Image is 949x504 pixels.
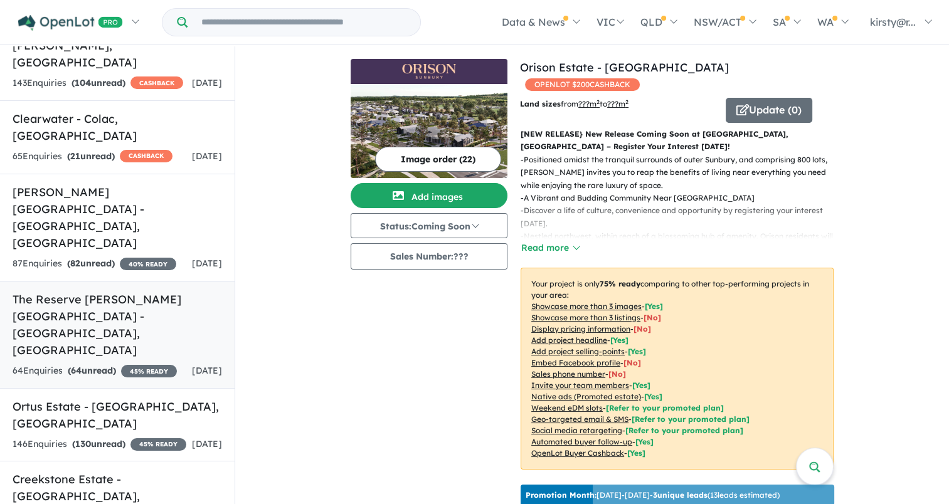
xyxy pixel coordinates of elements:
span: [DATE] [192,150,222,162]
u: Invite your team members [531,381,629,390]
span: [Yes] [627,448,645,458]
b: 75 % ready [600,279,640,288]
button: Sales Number:??? [351,243,507,270]
a: Orison Estate - Sunbury LogoOrison Estate - Sunbury [351,59,507,178]
u: Showcase more than 3 images [531,302,642,311]
sup: 2 [596,98,600,105]
span: 64 [71,365,82,376]
span: CASHBACK [120,150,172,162]
b: Promotion Month: [526,490,596,500]
div: 87 Enquir ies [13,256,176,271]
button: Add images [351,183,507,208]
span: OPENLOT $ 200 CASHBACK [525,78,640,91]
div: 64 Enquir ies [13,364,177,379]
button: Read more [521,241,580,255]
span: 21 [70,150,80,162]
span: 130 [75,438,91,449]
span: [ No ] [634,324,651,333]
span: 82 [70,258,80,269]
u: ??? m [578,99,600,108]
u: Native ads (Promoted estate) [531,392,641,401]
u: Add project selling-points [531,347,625,356]
u: Add project headline [531,335,607,345]
span: 45 % READY [130,438,186,451]
button: Image order (22) [375,147,501,172]
span: [ No ] [644,313,661,322]
a: Orison Estate - [GEOGRAPHIC_DATA] [520,60,729,75]
p: [DATE] - [DATE] - ( 13 leads estimated) [526,490,780,501]
p: - A Vibrant and Budding Community Near [GEOGRAPHIC_DATA] [521,192,844,204]
span: [Refer to your promoted plan] [625,426,743,435]
span: CASHBACK [130,76,183,89]
h5: Clearwater - Colac , [GEOGRAPHIC_DATA] [13,110,222,144]
span: [Refer to your promoted plan] [606,403,724,412]
span: [DATE] [192,77,222,88]
strong: ( unread) [68,365,116,376]
b: 3 unique leads [653,490,708,500]
span: [DATE] [192,438,222,449]
button: Status:Coming Soon [351,213,507,238]
strong: ( unread) [67,258,115,269]
input: Try estate name, suburb, builder or developer [190,9,418,36]
div: 143 Enquir ies [13,76,183,91]
u: Automated buyer follow-up [531,437,632,446]
u: Sales phone number [531,369,605,379]
span: 45 % READY [121,365,177,377]
sup: 2 [625,98,628,105]
h5: The Reserve [PERSON_NAME][GEOGRAPHIC_DATA] - [GEOGRAPHIC_DATA] , [GEOGRAPHIC_DATA] [13,291,222,359]
h5: [PERSON_NAME][GEOGRAPHIC_DATA] - [GEOGRAPHIC_DATA] , [GEOGRAPHIC_DATA] [13,184,222,251]
u: Embed Facebook profile [531,358,620,367]
span: [ No ] [623,358,641,367]
span: [DATE] [192,365,222,376]
u: Geo-targeted email & SMS [531,414,628,424]
span: 40 % READY [120,258,176,270]
img: Orison Estate - Sunbury Logo [356,64,502,79]
b: Land sizes [520,99,561,108]
strong: ( unread) [72,438,125,449]
p: Your project is only comparing to other top-performing projects in your area: - - - - - - - - - -... [521,268,834,470]
u: OpenLot Buyer Cashback [531,448,624,458]
span: [ Yes ] [610,335,628,345]
span: [ Yes ] [645,302,663,311]
span: [Yes] [635,437,654,446]
div: 146 Enquir ies [13,437,186,452]
span: [ Yes ] [628,347,646,356]
p: - Discover a life of culture, convenience and opportunity by registering your interest [DATE]. [521,204,844,230]
span: [ No ] [608,369,626,379]
span: kirsty@r... [870,16,916,28]
img: Orison Estate - Sunbury [351,84,507,178]
span: to [600,99,628,108]
img: Openlot PRO Logo White [18,15,123,31]
p: from [520,98,716,110]
strong: ( unread) [67,150,115,162]
p: - Positioned amidst the tranquil surrounds of outer Sunbury, and comprising 800 lots, [PERSON_NAM... [521,154,844,192]
u: Social media retargeting [531,426,622,435]
u: Weekend eDM slots [531,403,603,412]
span: 104 [75,77,91,88]
p: - Nestled northwest, within reach of a blossoming hub of amenity, Orison residents will relish ac... [521,230,844,268]
span: [ Yes ] [632,381,650,390]
strong: ( unread) [72,77,125,88]
h5: Ortus Estate - [GEOGRAPHIC_DATA] , [GEOGRAPHIC_DATA] [13,398,222,432]
span: [DATE] [192,258,222,269]
u: Display pricing information [531,324,630,333]
span: [Yes] [644,392,662,401]
button: Update (0) [726,98,812,123]
p: [NEW RELEASE} New Release Coming Soon at [GEOGRAPHIC_DATA], [GEOGRAPHIC_DATA] – Register Your Int... [521,128,834,154]
u: Showcase more than 3 listings [531,313,640,322]
div: 65 Enquir ies [13,149,172,164]
u: ???m [607,99,628,108]
span: [Refer to your promoted plan] [632,414,750,424]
